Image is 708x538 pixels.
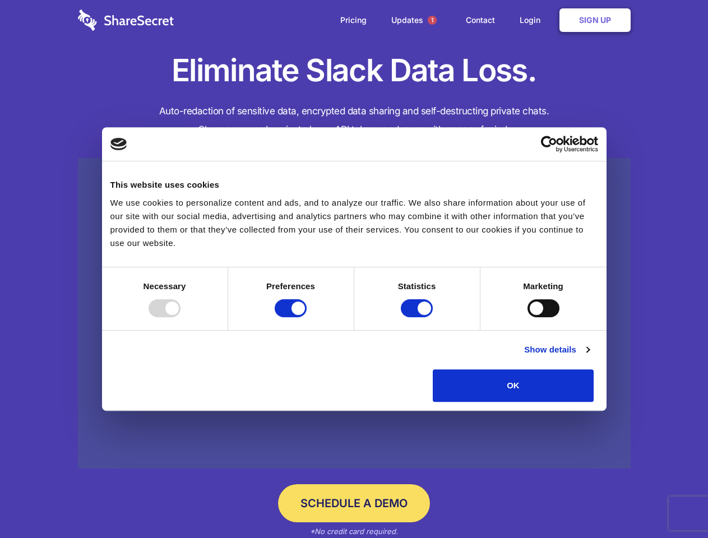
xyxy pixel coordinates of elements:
a: Schedule a Demo [278,484,430,522]
img: logo [110,138,127,150]
strong: Statistics [398,281,436,291]
a: Sign Up [559,8,631,32]
span: 1 [428,16,437,25]
div: We use cookies to personalize content and ads, and to analyze our traffic. We also share informat... [110,196,598,250]
a: Wistia video thumbnail [78,158,631,469]
a: Usercentrics Cookiebot - opens in a new window [500,136,598,152]
strong: Marketing [523,281,563,291]
button: OK [433,369,594,402]
a: Show details [524,343,589,356]
strong: Necessary [144,281,186,291]
a: Pricing [329,3,378,38]
h1: Eliminate Slack Data Loss. [78,50,631,91]
img: logo-wordmark-white-trans-d4663122ce5f474addd5e946df7df03e33cb6a1c49d2221995e7729f52c070b2.svg [78,10,174,31]
em: *No credit card required. [310,527,398,536]
h4: Auto-redaction of sensitive data, encrypted data sharing and self-destructing private chats. Shar... [78,102,631,139]
a: Login [508,3,557,38]
a: Contact [455,3,506,38]
strong: Preferences [266,281,315,291]
div: This website uses cookies [110,178,598,192]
